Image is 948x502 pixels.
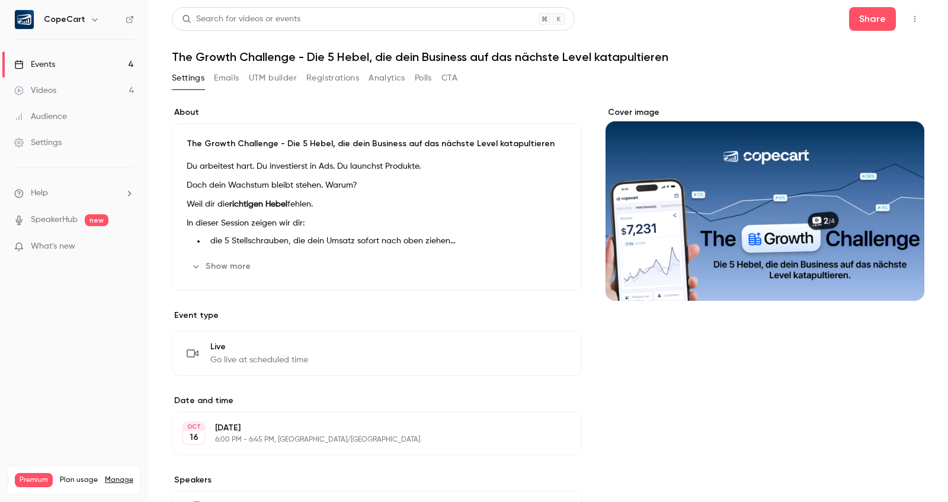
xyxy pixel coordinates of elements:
[14,187,134,199] li: help-dropdown-opener
[172,395,582,407] label: Date and time
[15,10,34,29] img: CopeCart
[172,50,924,64] h1: The Growth Challenge - Die 5 Hebel, die dein Business auf das nächste Level katapultieren
[210,354,308,366] span: Go live at scheduled time
[31,187,48,199] span: Help
[190,432,198,443] p: 16
[14,111,67,123] div: Audience
[210,341,308,353] span: Live
[15,473,53,487] span: Premium
[31,214,78,226] a: SpeakerHub
[215,435,519,445] p: 6:00 PM - 6:45 PM, [GEOGRAPHIC_DATA]/[GEOGRAPHIC_DATA]
[120,242,134,252] iframe: Noticeable Trigger
[849,7,896,31] button: Share
[44,14,85,25] h6: CopeCart
[369,69,405,88] button: Analytics
[187,178,567,192] p: Doch dein Wachstum bleibt stehen. Warum?
[187,257,258,276] button: Show more
[606,107,924,301] section: Cover image
[85,214,108,226] span: new
[172,474,582,486] label: Speakers
[206,235,567,247] li: die 5 Stellschrauben, die dein Umsatz sofort nach oben ziehen
[172,69,204,88] button: Settings
[306,69,359,88] button: Registrations
[187,138,567,150] p: The Growth Challenge - Die 5 Hebel, die dein Business auf das nächste Level katapultieren
[187,216,567,230] p: In dieser Session zeigen wir dir:
[14,59,55,70] div: Events
[229,200,287,208] strong: richtigen Hebel
[606,107,924,118] label: Cover image
[441,69,457,88] button: CTA
[31,240,75,253] span: What's new
[187,159,567,173] p: Du arbeitest hart. Du investierst in Ads. Du launchst Produkte.
[183,423,204,431] div: OCT
[60,475,98,485] span: Plan usage
[182,13,300,25] div: Search for videos or events
[172,310,582,321] p: Event type
[14,137,62,149] div: Settings
[105,475,133,485] a: Manage
[415,69,432,88] button: Polls
[14,85,56,96] div: Videos
[249,69,297,88] button: UTM builder
[187,197,567,211] p: Weil dir die fehlen.
[215,422,519,434] p: [DATE]
[172,107,582,118] label: About
[214,69,239,88] button: Emails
